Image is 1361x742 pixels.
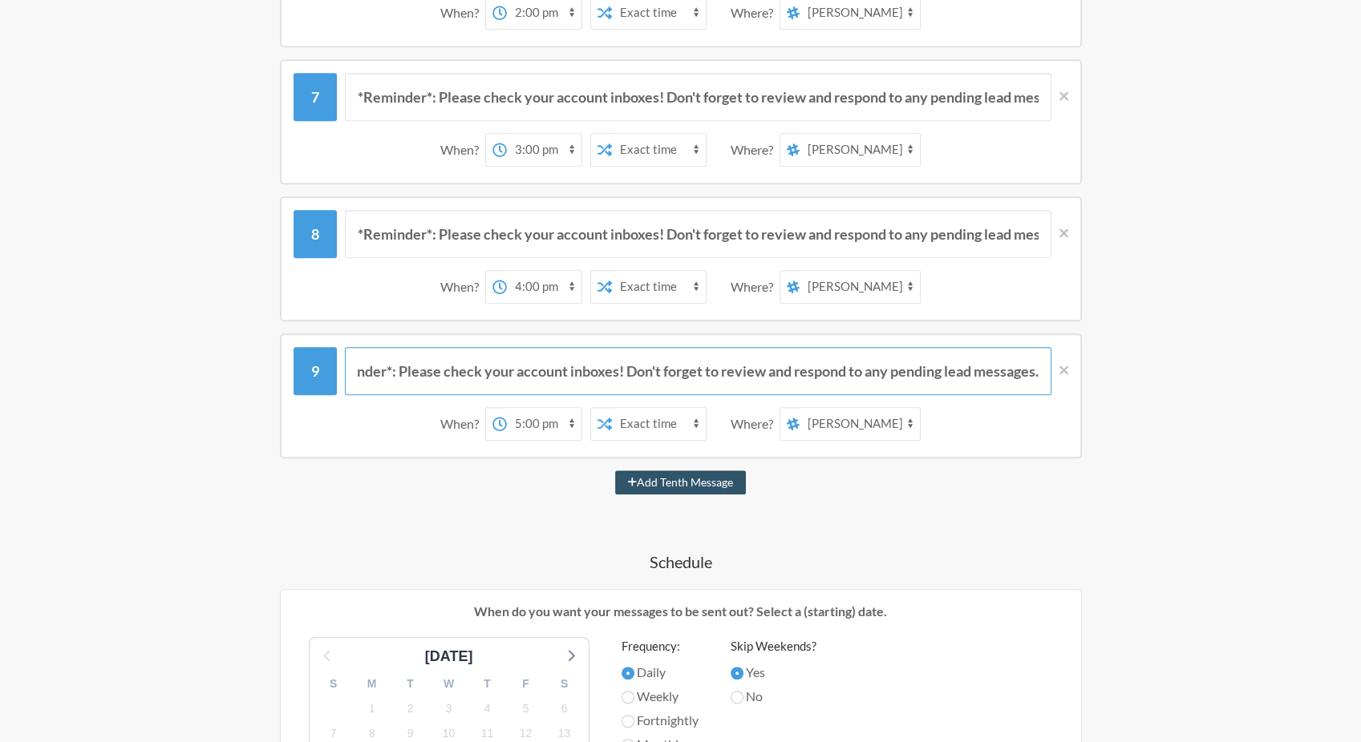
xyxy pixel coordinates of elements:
label: Fortnightly [622,711,699,730]
div: T [391,671,430,696]
input: Fortnightly [622,715,634,728]
div: T [468,671,507,696]
label: Weekly [622,687,699,706]
div: [DATE] [419,646,480,667]
div: F [507,671,545,696]
label: Skip Weekends? [731,637,816,655]
input: Message [345,210,1051,258]
label: Daily [622,663,699,682]
div: When? [440,270,485,304]
div: S [545,671,584,696]
div: Where? [731,407,780,441]
label: No [731,687,816,706]
input: No [731,691,743,704]
span: Wednesday, October 1, 2025 [361,697,383,720]
input: Daily [622,667,634,679]
div: W [430,671,468,696]
div: Where? [731,270,780,304]
div: M [353,671,391,696]
p: When do you want your messages to be sent out? Select a (starting) date. [293,602,1069,621]
span: Monday, October 6, 2025 [553,697,576,720]
span: Thursday, October 2, 2025 [399,697,422,720]
input: Weekly [622,691,634,704]
label: Frequency: [622,637,699,655]
input: Message [345,73,1051,121]
input: Message [345,347,1051,395]
h4: Schedule [216,550,1146,573]
button: Add Tenth Message [615,470,746,494]
label: Yes [731,663,816,682]
span: Saturday, October 4, 2025 [476,697,499,720]
div: When? [440,133,485,167]
span: Sunday, October 5, 2025 [515,697,537,720]
div: S [314,671,353,696]
div: When? [440,407,485,441]
div: Where? [731,133,780,167]
input: Yes [731,667,743,679]
span: Friday, October 3, 2025 [438,697,460,720]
